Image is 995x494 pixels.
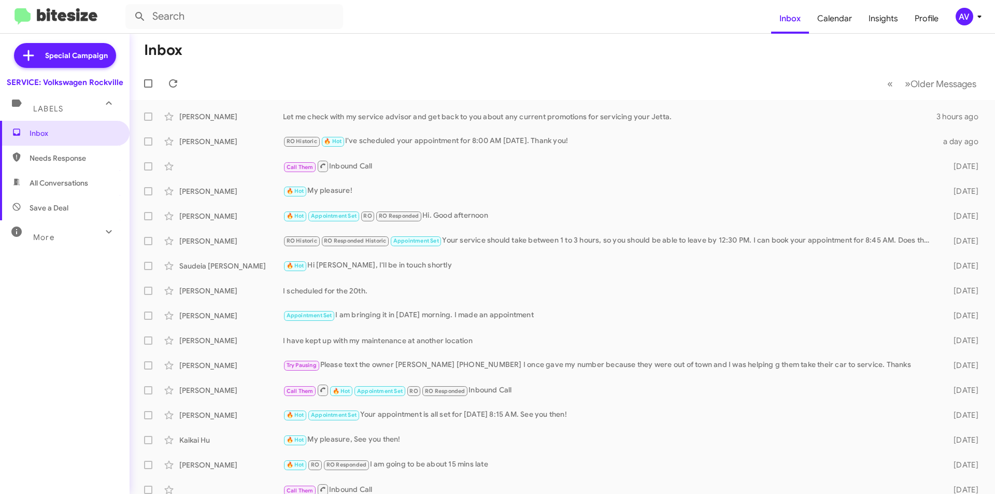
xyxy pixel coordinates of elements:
[956,8,973,25] div: AV
[911,78,976,90] span: Older Messages
[283,384,937,397] div: Inbound Call
[937,136,987,147] div: a day ago
[30,178,88,188] span: All Conversations
[906,4,947,34] a: Profile
[379,213,419,219] span: RO Responded
[283,286,937,296] div: I scheduled for the 20th.
[125,4,343,29] input: Search
[287,164,314,171] span: Call Them
[283,359,937,371] div: Please text the owner [PERSON_NAME] [PHONE_NUMBER] I once gave my number because they were out of...
[14,43,116,68] a: Special Campaign
[937,211,987,221] div: [DATE]
[179,236,283,246] div: [PERSON_NAME]
[905,77,911,90] span: »
[283,409,937,421] div: Your appointment is all set for [DATE] 8:15 AM. See you then!
[357,388,403,394] span: Appointment Set
[324,138,342,145] span: 🔥 Hot
[179,211,283,221] div: [PERSON_NAME]
[7,77,123,88] div: SERVICE: Volkswagen Rockville
[937,186,987,196] div: [DATE]
[333,388,350,394] span: 🔥 Hot
[283,160,937,173] div: Inbound Call
[937,410,987,420] div: [DATE]
[179,310,283,321] div: [PERSON_NAME]
[287,262,304,269] span: 🔥 Hot
[179,410,283,420] div: [PERSON_NAME]
[283,111,936,122] div: Let me check with my service advisor and get back to you about any current promotions for servici...
[283,459,937,471] div: I am going to be about 15 mins late
[287,312,332,319] span: Appointment Set
[937,161,987,172] div: [DATE]
[287,213,304,219] span: 🔥 Hot
[937,385,987,396] div: [DATE]
[144,42,182,59] h1: Inbox
[283,235,937,247] div: Your service should take between 1 to 3 hours, so you should be able to leave by 12:30 PM. I can ...
[937,335,987,346] div: [DATE]
[937,286,987,296] div: [DATE]
[937,236,987,246] div: [DATE]
[283,135,937,147] div: I've scheduled your appointment for 8:00 AM [DATE]. Thank you!
[809,4,860,34] a: Calendar
[882,73,983,94] nav: Page navigation example
[30,128,118,138] span: Inbox
[179,360,283,371] div: [PERSON_NAME]
[936,111,987,122] div: 3 hours ago
[409,388,418,394] span: RO
[881,73,899,94] button: Previous
[324,237,386,244] span: RO Responded Historic
[311,461,319,468] span: RO
[937,360,987,371] div: [DATE]
[179,186,283,196] div: [PERSON_NAME]
[287,237,317,244] span: RO Historic
[283,185,937,197] div: My pleasure!
[179,435,283,445] div: Kaikai Hu
[30,203,68,213] span: Save a Deal
[283,210,937,222] div: Hi. Good afternoon
[326,461,366,468] span: RO Responded
[937,310,987,321] div: [DATE]
[771,4,809,34] a: Inbox
[179,136,283,147] div: [PERSON_NAME]
[283,260,937,272] div: Hi [PERSON_NAME], I'll be in touch shortly
[179,111,283,122] div: [PERSON_NAME]
[947,8,984,25] button: AV
[287,487,314,494] span: Call Them
[937,435,987,445] div: [DATE]
[311,412,357,418] span: Appointment Set
[937,460,987,470] div: [DATE]
[283,335,937,346] div: I have kept up with my maintenance at another location
[30,153,118,163] span: Needs Response
[33,104,63,114] span: Labels
[860,4,906,34] a: Insights
[287,188,304,194] span: 🔥 Hot
[887,77,893,90] span: «
[283,434,937,446] div: My pleasure, See you then!
[287,461,304,468] span: 🔥 Hot
[287,412,304,418] span: 🔥 Hot
[899,73,983,94] button: Next
[179,261,283,271] div: Saudeia [PERSON_NAME]
[425,388,465,394] span: RO Responded
[393,237,439,244] span: Appointment Set
[311,213,357,219] span: Appointment Set
[45,50,108,61] span: Special Campaign
[287,436,304,443] span: 🔥 Hot
[363,213,372,219] span: RO
[287,138,317,145] span: RO Historic
[287,388,314,394] span: Call Them
[179,385,283,396] div: [PERSON_NAME]
[179,286,283,296] div: [PERSON_NAME]
[937,261,987,271] div: [DATE]
[33,233,54,242] span: More
[283,309,937,321] div: I am bringing it in [DATE] morning. I made an appointment
[179,460,283,470] div: [PERSON_NAME]
[287,362,317,369] span: Try Pausing
[179,335,283,346] div: [PERSON_NAME]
